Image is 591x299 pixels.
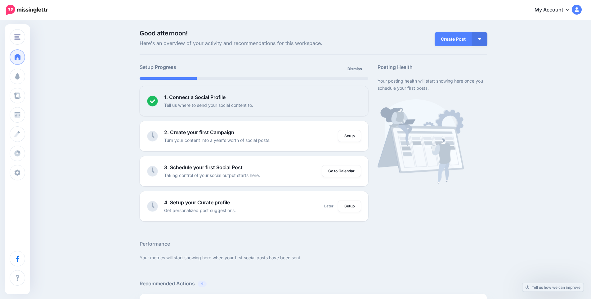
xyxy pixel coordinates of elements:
[164,94,226,100] b: 1. Connect a Social Profile
[164,137,271,144] p: Turn your content into a year's worth of social posts.
[378,63,487,71] h5: Posting Health
[322,165,361,177] a: Go to Calendar
[164,102,253,109] p: Tell us where to send your social content to.
[140,254,487,261] p: Your metrics will start showing here when your first social posts have been sent.
[320,201,337,212] a: Later
[140,29,188,37] span: Good afternoon!
[140,280,487,288] h5: Recommended Actions
[164,199,230,206] b: 4. Setup your Curate profile
[378,77,487,92] p: Your posting health will start showing here once you schedule your first posts.
[198,281,207,287] span: 2
[338,201,361,212] a: Setup
[147,96,158,106] img: checked-circle.png
[140,39,368,48] span: Here's an overview of your activity and recommendations for this workspace.
[147,166,158,177] img: clock-grey.png
[164,164,243,170] b: 3. Schedule your first Social Post
[528,2,582,18] a: My Account
[378,99,464,183] img: calendar-waiting.png
[435,32,472,46] a: Create Post
[344,63,366,75] a: Dismiss
[140,240,487,248] h5: Performance
[164,129,234,135] b: 2. Create your first Campaign
[164,207,236,214] p: Get personalized post suggestions.
[522,283,584,292] a: Tell us how we can improve
[478,38,481,40] img: arrow-down-white.png
[147,201,158,212] img: clock-grey.png
[6,5,48,15] img: Missinglettr
[338,130,361,142] a: Setup
[147,131,158,142] img: clock-grey.png
[164,172,260,179] p: Taking control of your social output starts here.
[14,34,20,40] img: menu.png
[140,63,254,71] h5: Setup Progress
